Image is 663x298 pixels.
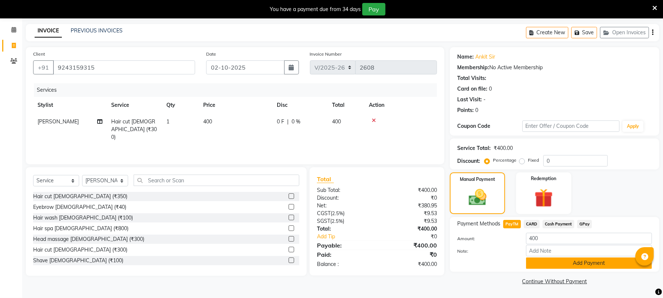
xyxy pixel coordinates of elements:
div: Balance : [311,260,377,268]
span: 2.5% [332,210,343,216]
span: 1 [166,118,169,125]
div: Card on file: [457,85,487,93]
div: Sub Total: [311,186,377,194]
div: Discount: [457,157,480,165]
a: Add Tip [311,233,388,241]
div: Hair cut [DEMOGRAPHIC_DATA] (₹300) [33,246,127,254]
button: Open Invoices [600,27,649,38]
div: Shave [DEMOGRAPHIC_DATA] (₹100) [33,257,123,264]
label: Percentage [493,157,516,164]
th: Action [364,97,437,113]
label: Redemption [531,175,556,182]
button: Pay [362,3,385,15]
span: GPay [577,220,592,228]
div: ₹0 [377,250,442,259]
span: Total [317,175,334,183]
div: ₹400.00 [377,225,442,233]
div: Eyebrow [DEMOGRAPHIC_DATA] (₹40) [33,203,126,211]
div: ₹400.00 [494,144,513,152]
input: Add Note [526,245,652,256]
button: Add Payment [526,257,652,269]
div: Discount: [311,194,377,202]
div: Last Visit: [457,96,482,104]
div: 0 [489,85,492,93]
span: 2.5% [332,218,343,224]
input: Search or Scan [134,175,299,186]
div: - [483,96,486,104]
th: Price [199,97,272,113]
label: Invoice Number [310,51,342,57]
div: Hair wash [DEMOGRAPHIC_DATA] (₹100) [33,214,133,222]
label: Client [33,51,45,57]
div: Service Total: [457,144,491,152]
div: ( ) [311,210,377,217]
input: Search by Name/Mobile/Email/Code [53,60,195,74]
div: Head massage [DEMOGRAPHIC_DATA] (₹300) [33,235,144,243]
div: Points: [457,106,474,114]
a: PREVIOUS INVOICES [71,27,123,34]
th: Service [107,97,162,113]
span: CARD [524,220,540,228]
th: Qty [162,97,199,113]
div: Total Visits: [457,74,486,82]
span: SGST [317,218,330,224]
div: ₹9.53 [377,210,442,217]
span: Cash Payment [543,220,574,228]
div: Total: [311,225,377,233]
input: Enter Offer / Coupon Code [522,120,620,132]
div: Coupon Code [457,122,522,130]
label: Date [206,51,216,57]
span: PayTM [503,220,521,228]
div: ( ) [311,217,377,225]
label: Amount: [452,235,520,242]
span: 400 [203,118,212,125]
input: Amount [526,233,652,244]
div: ₹380.95 [377,202,442,210]
th: Total [328,97,364,113]
label: Manual Payment [460,176,495,183]
img: _cash.svg [463,187,492,208]
div: Hair spa [DEMOGRAPHIC_DATA] (₹800) [33,225,128,232]
div: Name: [457,53,474,61]
span: Hair cut [DEMOGRAPHIC_DATA] (₹300) [111,118,157,140]
span: 400 [332,118,341,125]
label: Note: [452,248,520,255]
div: Hair cut [DEMOGRAPHIC_DATA] (₹350) [33,193,127,200]
div: ₹0 [388,233,442,241]
button: +91 [33,60,54,74]
a: Ankit Sir [475,53,495,61]
div: You have a payment due from 34 days [270,6,361,13]
div: ₹400.00 [377,241,442,250]
div: ₹0 [377,194,442,202]
th: Disc [272,97,328,113]
div: Services [34,83,442,97]
div: No Active Membership [457,64,652,71]
div: 0 [475,106,478,114]
label: Fixed [528,157,539,164]
span: 0 F [277,118,284,126]
div: ₹9.53 [377,217,442,225]
div: Payable: [311,241,377,250]
a: INVOICE [35,24,62,38]
div: Membership: [457,64,489,71]
span: | [287,118,289,126]
span: [PERSON_NAME] [38,118,79,125]
div: ₹400.00 [377,260,442,268]
div: Net: [311,202,377,210]
span: CGST [317,210,331,217]
div: Paid: [311,250,377,259]
span: 0 % [292,118,300,126]
button: Save [571,27,597,38]
button: Apply [623,121,643,132]
span: Payment Methods [457,220,500,228]
button: Create New [526,27,568,38]
th: Stylist [33,97,107,113]
div: ₹400.00 [377,186,442,194]
img: _gift.svg [529,186,559,210]
a: Continue Without Payment [451,278,658,285]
